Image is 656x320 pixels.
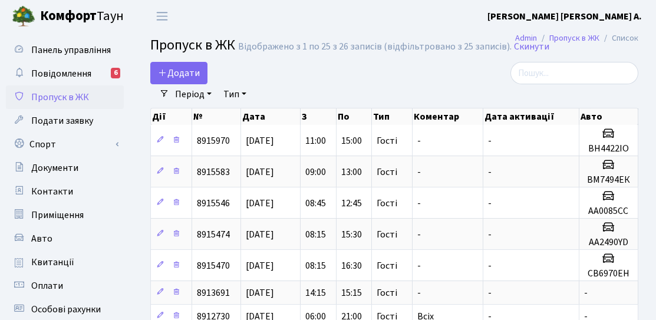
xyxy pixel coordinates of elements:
span: 09:00 [305,166,326,179]
nav: breadcrumb [497,26,656,51]
th: Дії [151,108,192,125]
a: Спорт [6,133,124,156]
span: - [417,259,421,272]
span: 8913691 [197,286,230,299]
span: 15:00 [341,134,362,147]
a: Оплати [6,274,124,298]
span: - [417,166,421,179]
th: Тип [372,108,412,125]
span: - [488,228,492,241]
a: Скинути [514,41,549,52]
span: 12:45 [341,197,362,210]
span: [DATE] [246,286,274,299]
a: Подати заявку [6,109,124,133]
h5: АА0085СС [584,206,633,217]
th: Дата [241,108,301,125]
th: Дата активації [483,108,579,125]
span: - [488,259,492,272]
span: Квитанції [31,256,74,269]
a: Тип [219,84,251,104]
h5: ВН4422ІО [584,143,633,154]
span: 15:15 [341,286,362,299]
span: [DATE] [246,259,274,272]
a: Авто [6,227,124,250]
span: - [488,166,492,179]
a: Admin [515,32,537,44]
th: Авто [579,108,638,125]
span: Приміщення [31,209,84,222]
span: 13:00 [341,166,362,179]
span: Пропуск в ЖК [150,35,235,55]
span: Повідомлення [31,67,91,80]
span: Авто [31,232,52,245]
input: Пошук... [510,62,638,84]
span: Подати заявку [31,114,93,127]
span: [DATE] [246,134,274,147]
h5: АА2490YD [584,237,633,248]
span: - [488,134,492,147]
span: Гості [377,136,397,146]
h5: СВ6970ЕН [584,268,633,279]
span: 8915546 [197,197,230,210]
span: Гості [377,199,397,208]
span: Контакти [31,185,73,198]
span: 8915474 [197,228,230,241]
h5: ВМ7494ЕК [584,174,633,186]
span: Документи [31,161,78,174]
span: Додати [158,67,200,80]
span: Гості [377,288,397,298]
span: Гості [377,167,397,177]
img: logo.png [12,5,35,28]
a: Контакти [6,180,124,203]
span: 08:15 [305,259,326,272]
a: Панель управління [6,38,124,62]
th: По [337,108,372,125]
span: [DATE] [246,197,274,210]
span: Панель управління [31,44,111,57]
span: - [417,228,421,241]
span: 8915583 [197,166,230,179]
th: № [192,108,241,125]
span: - [417,286,421,299]
span: Таун [40,6,124,27]
div: 6 [111,68,120,78]
span: - [417,134,421,147]
span: Гості [377,230,397,239]
span: [DATE] [246,166,274,179]
a: Квитанції [6,250,124,274]
div: Відображено з 1 по 25 з 26 записів (відфільтровано з 25 записів). [238,41,512,52]
b: [PERSON_NAME] [PERSON_NAME] А. [487,10,642,23]
span: - [488,197,492,210]
span: 8915970 [197,134,230,147]
span: Гості [377,261,397,270]
a: Повідомлення6 [6,62,124,85]
span: 11:00 [305,134,326,147]
span: - [488,286,492,299]
button: Переключити навігацію [147,6,177,26]
span: - [584,286,588,299]
li: Список [599,32,638,45]
a: [PERSON_NAME] [PERSON_NAME] А. [487,9,642,24]
span: 15:30 [341,228,362,241]
span: Оплати [31,279,63,292]
a: Пропуск в ЖК [549,32,599,44]
span: 16:30 [341,259,362,272]
span: 08:15 [305,228,326,241]
span: [DATE] [246,228,274,241]
a: Пропуск в ЖК [6,85,124,109]
th: Коментар [413,108,484,125]
span: Пропуск в ЖК [31,91,89,104]
a: Додати [150,62,207,84]
a: Документи [6,156,124,180]
span: 14:15 [305,286,326,299]
a: Період [170,84,216,104]
b: Комфорт [40,6,97,25]
a: Приміщення [6,203,124,227]
span: Особові рахунки [31,303,101,316]
span: 8915470 [197,259,230,272]
th: З [301,108,336,125]
span: 08:45 [305,197,326,210]
span: - [417,197,421,210]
